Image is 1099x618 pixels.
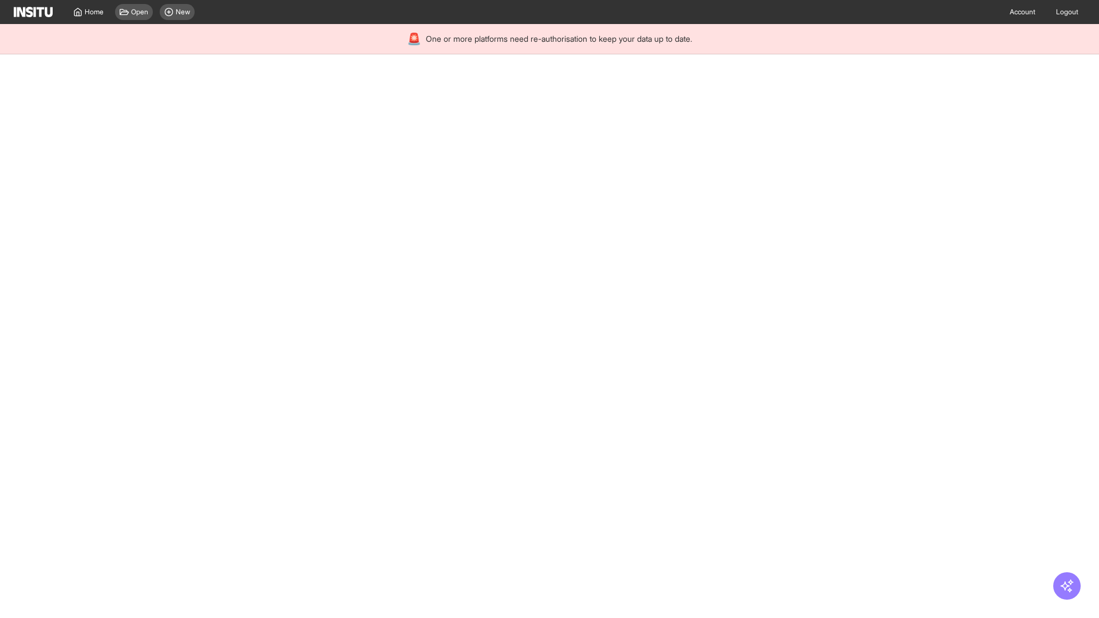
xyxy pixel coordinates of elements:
[407,31,421,47] div: 🚨
[14,7,53,17] img: Logo
[131,7,148,17] span: Open
[426,33,692,45] span: One or more platforms need re-authorisation to keep your data up to date.
[176,7,190,17] span: New
[85,7,104,17] span: Home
